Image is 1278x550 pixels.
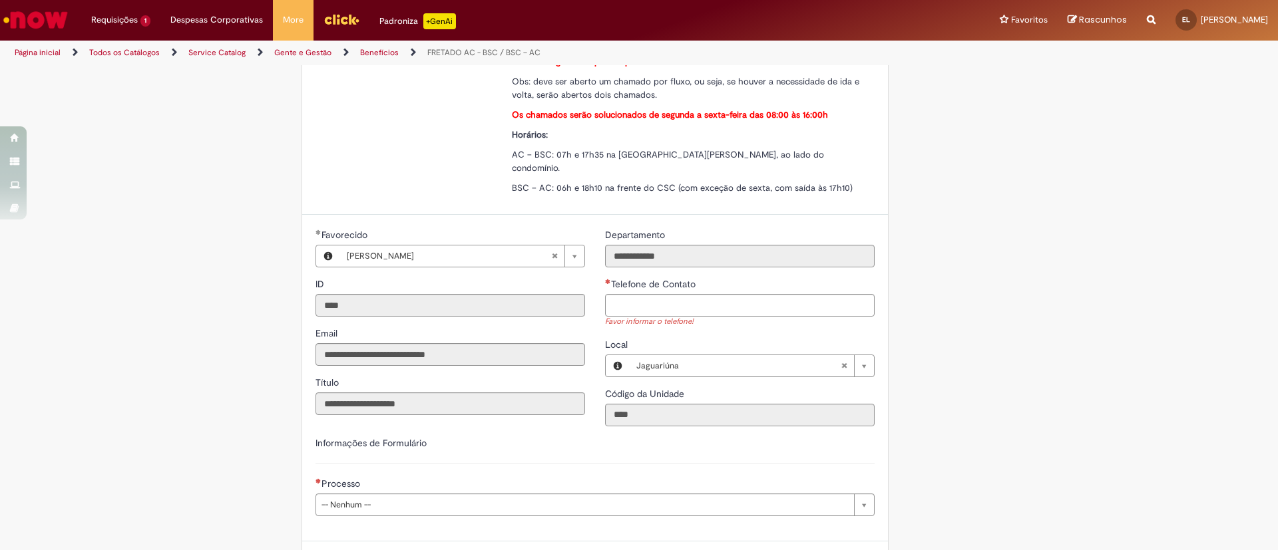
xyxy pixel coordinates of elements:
label: Somente leitura - ID [316,277,327,291]
span: Necessários - Favorecido [321,229,370,241]
span: Obrigatório Preenchido [316,229,321,235]
span: Requisições [91,13,138,27]
span: AC – BSC: 07h e 17h35 na [GEOGRAPHIC_DATA][PERSON_NAME], ao lado do condomínio. [512,149,824,174]
span: Local [605,339,630,350]
button: Favorecido, Visualizar este registro Emanuella Ribeiro Luz [316,245,340,267]
input: ID [316,294,585,317]
span: Jaguariúna [636,355,841,376]
input: Telefone de Contato [605,294,875,317]
span: Necessários [316,478,321,483]
a: JaguariúnaLimpar campo Local [630,355,874,376]
span: Necessários [605,279,611,284]
a: Service Catalog [188,47,246,58]
span: Somente leitura - Código da Unidade [605,388,687,400]
a: [PERSON_NAME]Limpar campo Favorecido [340,245,584,267]
a: FRETADO AC - BSC / BSC – AC [427,47,540,58]
p: +GenAi [423,13,456,29]
span: EL [1182,15,1190,24]
span: BSC – AC: 06h e 18h10 na frente do CSC (com exceção de sexta, com saída às 17h10) [512,182,853,194]
label: Somente leitura - Email [316,327,340,340]
label: Somente leitura - Departamento [605,228,668,241]
label: Somente leitura - Título [316,376,341,389]
span: Favoritos [1011,13,1048,27]
input: Departamento [605,245,875,267]
span: -- Nenhum -- [321,494,847,515]
span: Somente leitura - Título [316,376,341,388]
button: Local, Visualizar este registro Jaguariúna [606,355,630,376]
span: Somente leitura - ID [316,278,327,290]
ul: Trilhas de página [10,41,842,65]
span: Obs: deve ser aberto um chamado por fluxo, ou seja, se houver a necessidade de ida e volta, serão... [512,76,859,100]
span: Despesas Corporativas [170,13,263,27]
input: Código da Unidade [605,404,875,426]
strong: Os chamados serão solucionados de segunda a sexta-feira das 08:00 às 16:00h [512,109,828,120]
span: Rascunhos [1079,13,1127,26]
strong: Horários: [512,129,548,140]
span: 1 [140,15,150,27]
div: Padroniza [379,13,456,29]
a: Rascunhos [1068,14,1127,27]
img: ServiceNow [1,7,70,33]
span: Somente leitura - Email [316,327,340,339]
abbr: Limpar campo Favorecido [544,245,564,267]
strong: E se restringe a uma pessoa por chamado. [512,56,680,67]
input: Título [316,392,585,415]
span: Processo [321,478,363,489]
label: Informações de Formulário [316,437,427,449]
span: [PERSON_NAME] [1201,14,1268,25]
a: Todos os Catálogos [89,47,160,58]
input: Email [316,343,585,366]
a: Página inicial [15,47,61,58]
span: More [283,13,304,27]
span: Somente leitura - Departamento [605,229,668,241]
label: Somente leitura - Código da Unidade [605,387,687,400]
a: Gente e Gestão [274,47,331,58]
span: [PERSON_NAME] [347,245,551,267]
a: Benefícios [360,47,399,58]
img: click_logo_yellow_360x200.png [323,9,359,29]
span: Telefone de Contato [611,278,698,290]
abbr: Limpar campo Local [834,355,854,376]
div: Favor informar o telefone! [605,317,875,328]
